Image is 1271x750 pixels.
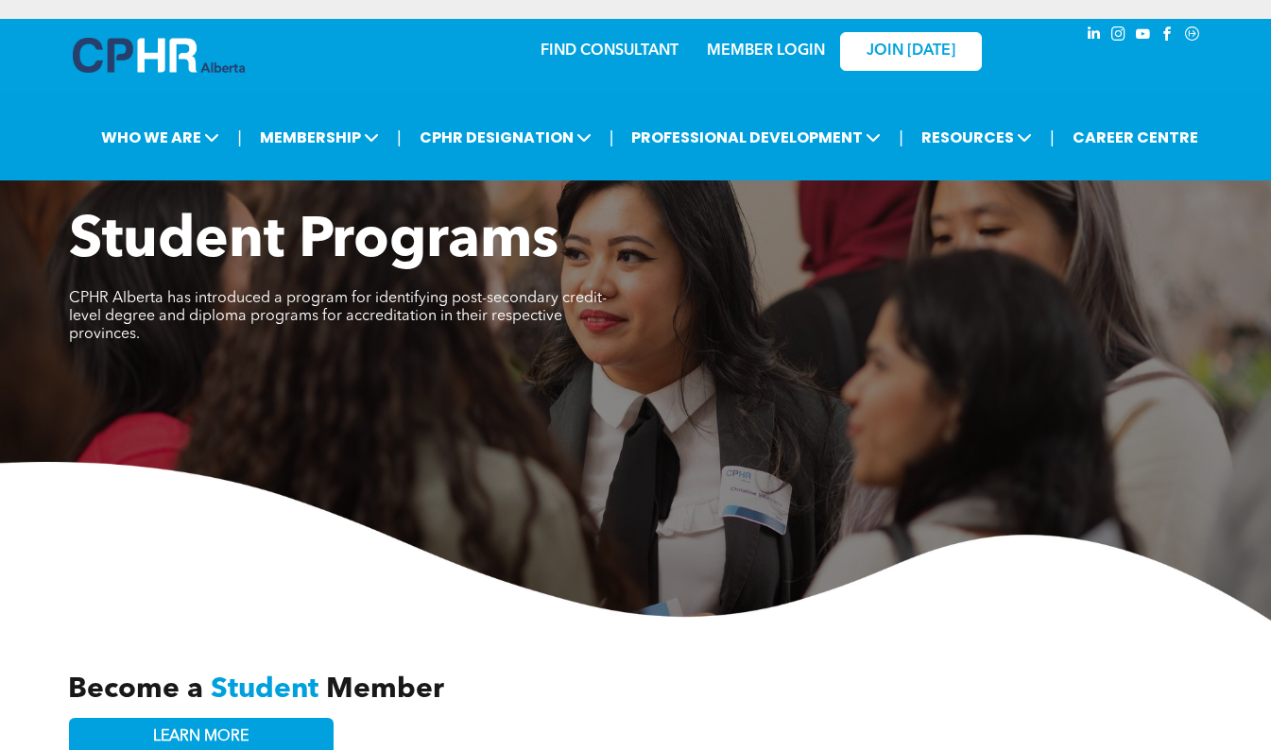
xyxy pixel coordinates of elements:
[610,118,614,157] li: |
[1050,118,1055,157] li: |
[153,728,249,746] span: LEARN MORE
[211,675,318,704] span: Student
[69,213,558,270] span: Student Programs
[414,120,597,155] span: CPHR DESIGNATION
[95,120,225,155] span: WHO WE ARE
[1158,24,1178,49] a: facebook
[254,120,385,155] span: MEMBERSHIP
[899,118,903,157] li: |
[541,43,678,59] a: FIND CONSULTANT
[237,118,242,157] li: |
[397,118,402,157] li: |
[916,120,1038,155] span: RESOURCES
[73,38,245,73] img: A blue and white logo for cp alberta
[707,43,825,59] a: MEMBER LOGIN
[68,675,203,704] span: Become a
[1067,120,1204,155] a: CAREER CENTRE
[1182,24,1203,49] a: Social network
[1084,24,1105,49] a: linkedin
[326,675,444,704] span: Member
[867,43,955,60] span: JOIN [DATE]
[626,120,886,155] span: PROFESSIONAL DEVELOPMENT
[1108,24,1129,49] a: instagram
[69,291,607,342] span: CPHR Alberta has introduced a program for identifying post-secondary credit-level degree and dipl...
[1133,24,1154,49] a: youtube
[840,32,982,71] a: JOIN [DATE]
